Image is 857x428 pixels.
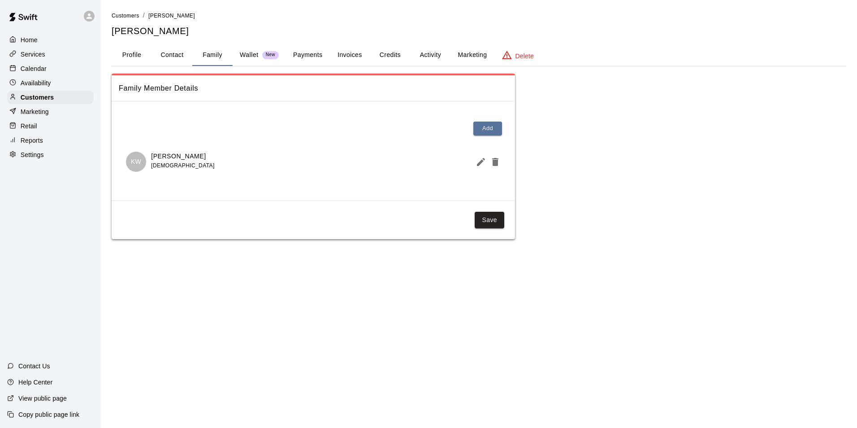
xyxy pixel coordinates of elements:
[7,134,94,147] a: Reports
[21,150,44,159] p: Settings
[152,44,192,66] button: Contact
[192,44,233,66] button: Family
[7,105,94,118] a: Marketing
[7,33,94,47] a: Home
[112,13,139,19] span: Customers
[410,44,450,66] button: Activity
[112,11,846,21] nav: breadcrumb
[131,157,142,166] p: KW
[151,152,214,161] p: [PERSON_NAME]
[7,148,94,162] a: Settings
[18,410,79,419] p: Copy public page link
[112,25,846,37] h5: [PERSON_NAME]
[21,64,47,73] p: Calendar
[7,48,94,61] a: Services
[21,35,38,44] p: Home
[7,119,94,133] a: Retail
[21,136,43,145] p: Reports
[473,122,502,135] button: Add
[21,93,54,102] p: Customers
[475,212,504,228] button: Save
[21,122,37,131] p: Retail
[240,50,259,60] p: Wallet
[329,44,370,66] button: Invoices
[486,153,501,171] button: Delete
[148,13,195,19] span: [PERSON_NAME]
[515,52,534,61] p: Delete
[7,62,94,75] a: Calendar
[7,76,94,90] a: Availability
[18,394,67,403] p: View public page
[7,91,94,104] a: Customers
[112,44,846,66] div: basic tabs example
[21,50,45,59] p: Services
[119,83,508,94] span: Family Member Details
[286,44,329,66] button: Payments
[112,12,139,19] a: Customers
[143,11,145,20] li: /
[126,152,146,172] div: Katelynn Womack
[18,378,52,387] p: Help Center
[450,44,494,66] button: Marketing
[21,79,51,87] p: Availability
[112,44,152,66] button: Profile
[151,162,214,169] span: [DEMOGRAPHIC_DATA]
[262,52,279,58] span: New
[18,362,50,371] p: Contact Us
[370,44,410,66] button: Credits
[472,153,486,171] button: Edit Member
[21,107,49,116] p: Marketing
